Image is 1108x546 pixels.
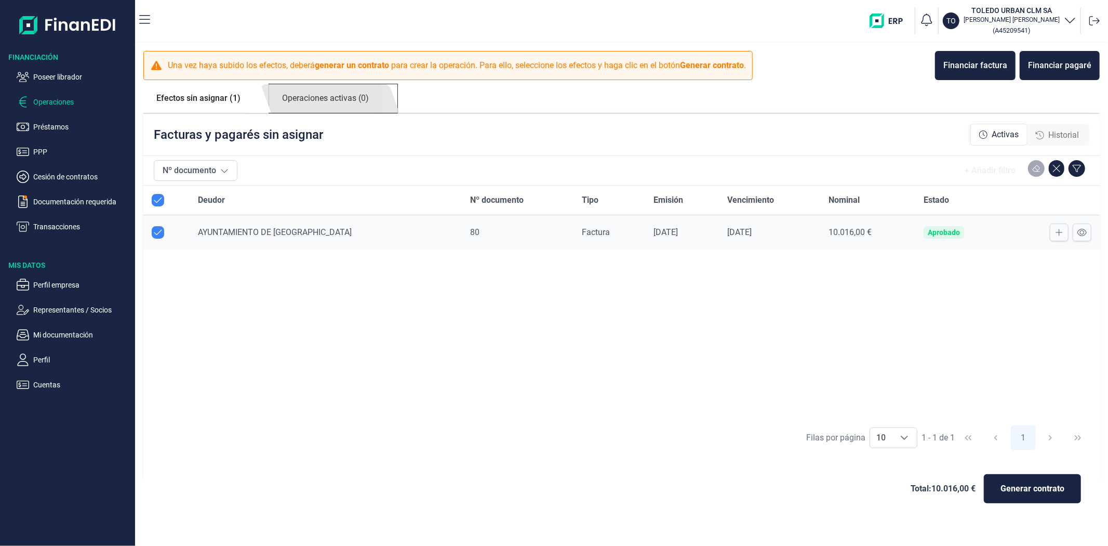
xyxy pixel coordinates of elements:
[829,194,860,206] span: Nominal
[829,227,907,238] div: 10.016,00 €
[680,60,744,70] b: Generar contrato
[870,14,911,28] img: erp
[17,220,131,233] button: Transacciones
[17,196,131,208] button: Documentación requerida
[992,128,1019,141] span: Activas
[653,227,711,238] div: [DATE]
[1038,425,1063,450] button: Next Page
[806,432,865,444] div: Filas por página
[1027,125,1087,146] div: Historial
[152,194,164,206] div: All items selected
[993,27,1031,34] small: Copiar cif
[17,354,131,366] button: Perfil
[33,196,131,208] p: Documentación requerida
[152,226,164,239] div: Row Unselected null
[168,59,746,72] p: Una vez haya subido los efectos, deberá para crear la operación. Para ello, seleccione los efecto...
[33,121,131,133] p: Préstamos
[17,329,131,341] button: Mi documentación
[315,60,389,70] b: generar un contrato
[17,379,131,391] button: Cuentas
[17,121,131,133] button: Préstamos
[1000,483,1064,495] span: Generar contrato
[727,194,774,206] span: Vencimiento
[964,16,1060,24] p: [PERSON_NAME] [PERSON_NAME]
[964,5,1060,16] h3: TOLEDO URBAN CLM SA
[33,96,131,108] p: Operaciones
[143,84,253,112] a: Efectos sin asignar (1)
[1065,425,1090,450] button: Last Page
[943,59,1007,72] div: Financiar factura
[19,8,116,42] img: Logo de aplicación
[33,279,131,291] p: Perfil empresa
[17,146,131,158] button: PPP
[727,227,812,238] div: [DATE]
[33,354,131,366] p: Perfil
[983,425,1008,450] button: Previous Page
[33,146,131,158] p: PPP
[892,428,917,448] div: Choose
[984,474,1081,503] button: Generar contrato
[943,5,1076,36] button: TOTOLEDO URBAN CLM SA[PERSON_NAME] [PERSON_NAME](A45209541)
[33,171,131,183] p: Cesión de contratos
[17,71,131,83] button: Poseer librador
[1020,51,1100,80] button: Financiar pagaré
[33,71,131,83] p: Poseer librador
[33,329,131,341] p: Mi documentación
[582,227,610,237] span: Factura
[33,220,131,233] p: Transacciones
[198,227,352,237] span: AYUNTAMIENTO DE [GEOGRAPHIC_DATA]
[956,425,981,450] button: First Page
[582,194,599,206] span: Tipo
[935,51,1016,80] button: Financiar factura
[870,428,892,448] span: 10
[470,194,524,206] span: Nº documento
[17,171,131,183] button: Cesión de contratos
[154,160,237,181] button: Nº documento
[269,84,382,113] a: Operaciones activas (0)
[928,228,960,237] div: Aprobado
[154,126,323,143] p: Facturas y pagarés sin asignar
[911,483,976,495] span: Total: 10.016,00 €
[924,194,949,206] span: Estado
[198,194,225,206] span: Deudor
[1048,129,1079,141] span: Historial
[946,16,956,26] p: TO
[470,227,479,237] span: 80
[922,434,955,442] span: 1 - 1 de 1
[653,194,683,206] span: Emisión
[1028,59,1091,72] div: Financiar pagaré
[17,279,131,291] button: Perfil empresa
[33,304,131,316] p: Representantes / Socios
[33,379,131,391] p: Cuentas
[970,124,1027,146] div: Activas
[1011,425,1036,450] button: Page 1
[17,96,131,108] button: Operaciones
[17,304,131,316] button: Representantes / Socios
